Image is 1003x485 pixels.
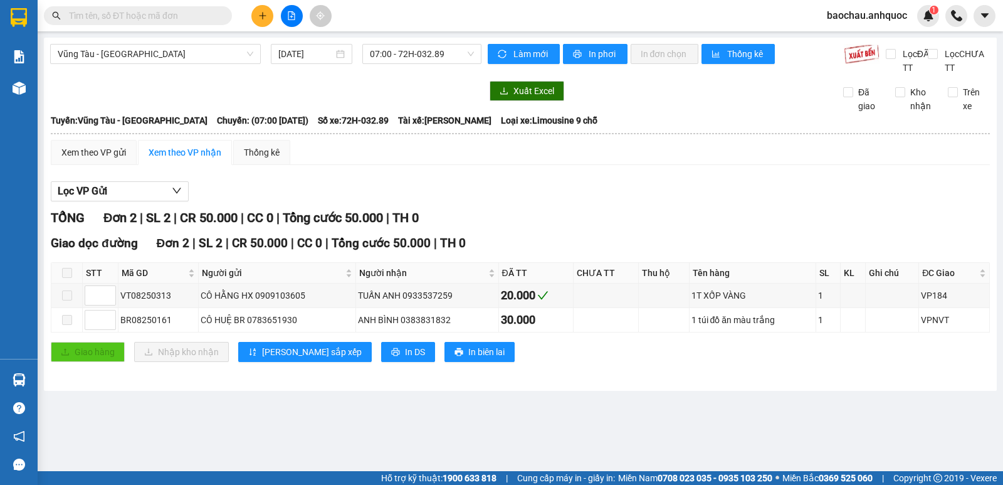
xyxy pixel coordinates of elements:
[13,430,25,442] span: notification
[921,289,987,302] div: VP184
[434,236,437,250] span: |
[958,85,990,113] span: Trên xe
[58,183,107,199] span: Lọc VP Gửi
[727,47,765,61] span: Thống kê
[13,50,26,63] img: solution-icon
[199,236,223,250] span: SL 2
[140,210,143,225] span: |
[248,348,257,358] span: sort-ascending
[639,263,690,284] th: Thu hộ
[13,459,25,471] span: message
[283,210,383,225] span: Tổng cước 50.000
[691,313,814,327] div: 1 túi đồ ăn màu trắng
[201,289,354,302] div: CÔ HẰNG HX 0909103605
[398,114,491,127] span: Tài xế: [PERSON_NAME]
[537,290,549,301] span: check
[149,146,221,159] div: Xem theo VP nhận
[701,44,775,64] button: bar-chartThống kê
[370,45,473,63] span: 07:00 - 72H-032.89
[241,210,244,225] span: |
[658,473,772,483] strong: 0708 023 035 - 0935 103 250
[201,313,354,327] div: CÔ HUỆ BR 0783651930
[51,342,125,362] button: uploadGiao hàng
[454,348,463,358] span: printer
[951,10,962,21] img: phone-icon
[146,210,171,225] span: SL 2
[933,474,942,482] span: copyright
[898,47,931,75] span: Lọc ĐÃ TT
[262,345,362,359] span: [PERSON_NAME] sắp xếp
[499,263,574,284] th: ĐÃ TT
[83,263,118,284] th: STT
[58,45,253,63] span: Vũng Tàu - Sân Bay
[444,342,515,362] button: printerIn biên lai
[226,236,229,250] span: |
[500,87,508,97] span: download
[318,114,389,127] span: Số xe: 72H-032.89
[297,236,322,250] span: CC 0
[819,473,873,483] strong: 0369 525 060
[513,47,550,61] span: Làm mới
[122,266,186,280] span: Mã GD
[105,312,113,320] span: up
[979,10,990,21] span: caret-down
[105,321,113,329] span: down
[391,348,400,358] span: printer
[358,313,496,327] div: ANH BÌNH 0383831832
[120,313,196,327] div: BR08250161
[631,44,699,64] button: In đơn chọn
[923,10,934,21] img: icon-new-feature
[905,85,938,113] span: Kho nhận
[513,84,554,98] span: Xuất Excel
[51,181,189,201] button: Lọc VP Gửi
[818,289,838,302] div: 1
[589,47,617,61] span: In phơi
[102,320,115,329] span: Decrease Value
[316,11,325,20] span: aim
[563,44,628,64] button: printerIn phơi
[775,476,779,481] span: ⚪️
[118,308,199,333] td: BR08250161
[921,313,987,327] div: VPNVT
[174,210,177,225] span: |
[782,471,873,485] span: Miền Bắc
[501,287,572,304] div: 20.000
[358,289,496,302] div: TUẤN ANH 0933537259
[287,11,296,20] span: file-add
[102,296,115,305] span: Decrease Value
[940,47,990,75] span: Lọc CHƯA TT
[506,471,508,485] span: |
[52,11,61,20] span: search
[258,11,267,20] span: plus
[103,210,137,225] span: Đơn 2
[841,263,866,284] th: KL
[172,186,182,196] span: down
[691,289,814,302] div: 1T XỐP VÀNG
[13,373,26,386] img: warehouse-icon
[276,210,280,225] span: |
[405,345,425,359] span: In DS
[51,210,85,225] span: TỔNG
[51,236,138,250] span: Giao dọc đường
[232,236,288,250] span: CR 50.000
[278,47,334,61] input: 11/08/2025
[291,236,294,250] span: |
[281,5,303,27] button: file-add
[712,50,722,60] span: bar-chart
[974,5,995,27] button: caret-down
[244,146,280,159] div: Thống kê
[217,114,308,127] span: Chuyến: (07:00 [DATE])
[392,210,419,225] span: TH 0
[192,236,196,250] span: |
[574,263,639,284] th: CHƯA TT
[247,210,273,225] span: CC 0
[310,5,332,27] button: aim
[325,236,328,250] span: |
[202,266,343,280] span: Người gửi
[853,85,886,113] span: Đã giao
[13,82,26,95] img: warehouse-icon
[930,6,938,14] sup: 1
[332,236,431,250] span: Tổng cước 50.000
[61,146,126,159] div: Xem theo VP gửi
[11,8,27,27] img: logo-vxr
